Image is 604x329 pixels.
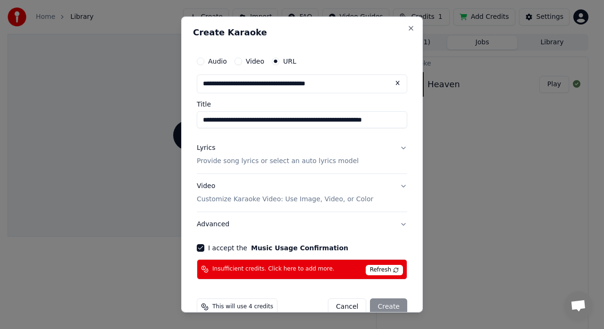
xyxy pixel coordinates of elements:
span: This will use 4 credits [212,303,273,311]
label: URL [283,58,296,65]
p: Customize Karaoke Video: Use Image, Video, or Color [197,195,373,204]
span: Refresh [366,265,403,275]
h2: Create Karaoke [193,28,411,37]
label: Video [246,58,264,65]
div: Video [197,181,373,204]
p: Provide song lyrics or select an auto lyrics model [197,156,359,166]
label: I accept the [208,245,348,251]
button: Advanced [197,212,407,237]
button: I accept the [251,245,348,251]
button: VideoCustomize Karaoke Video: Use Image, Video, or Color [197,174,407,212]
label: Title [197,101,407,107]
span: Insufficient credits. Click here to add more. [212,265,335,273]
div: Lyrics [197,143,215,153]
label: Audio [208,58,227,65]
button: Cancel [328,298,366,315]
button: LyricsProvide song lyrics or select an auto lyrics model [197,136,407,173]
